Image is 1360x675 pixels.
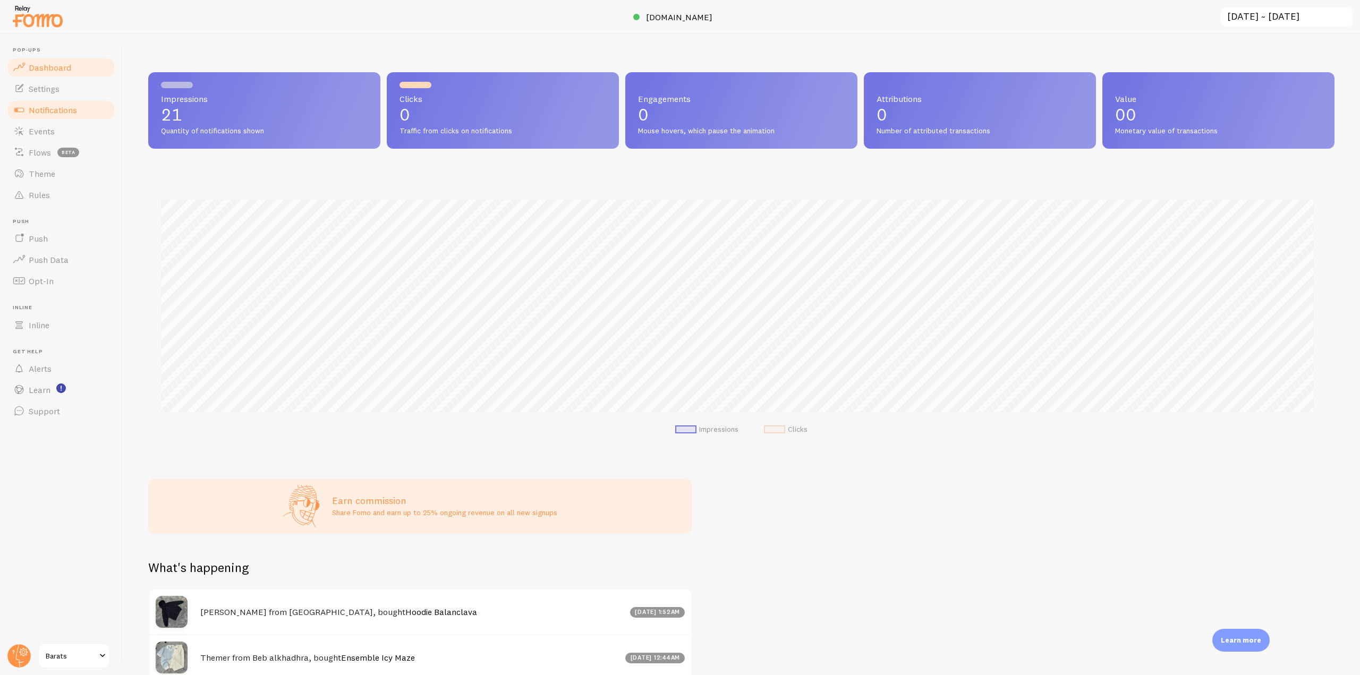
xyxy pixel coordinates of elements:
svg: <p>Watch New Feature Tutorials!</p> [56,383,66,393]
span: 00 [1115,104,1136,125]
span: Inline [29,320,49,330]
span: Support [29,406,60,416]
span: Push [13,218,116,225]
span: Push Data [29,254,69,265]
span: Theme [29,168,55,179]
span: Flows [29,147,51,158]
a: Opt-In [6,270,116,292]
a: Flows beta [6,142,116,163]
a: Inline [6,314,116,336]
span: Mouse hovers, which pause the animation [638,126,845,136]
a: Barats [38,643,110,669]
span: Engagements [638,95,845,103]
span: Pop-ups [13,47,116,54]
p: 0 [877,106,1083,123]
p: Learn more [1221,635,1261,645]
div: [DATE] 12:44am [625,653,685,663]
a: Events [6,121,116,142]
a: Theme [6,163,116,184]
a: Learn [6,379,116,400]
span: Events [29,126,55,136]
span: Learn [29,385,50,395]
p: Share Fomo and earn up to 25% ongoing revenue on all new signups [332,507,557,518]
a: Settings [6,78,116,99]
p: 0 [399,106,606,123]
span: Rules [29,190,50,200]
img: fomo-relay-logo-orange.svg [11,3,64,30]
a: Alerts [6,358,116,379]
span: Value [1115,95,1322,103]
span: Traffic from clicks on notifications [399,126,606,136]
p: 0 [638,106,845,123]
a: Ensemble Icy Maze [341,652,415,663]
span: Number of attributed transactions [877,126,1083,136]
span: Barats [46,650,96,662]
div: Learn more [1212,629,1270,652]
h4: Themer from Beb alkhadhra, bought [200,652,619,663]
span: Quantity of notifications shown [161,126,368,136]
h3: Earn commission [332,494,557,507]
a: Push Data [6,249,116,270]
span: Settings [29,83,59,94]
span: Push [29,233,48,244]
span: Get Help [13,348,116,355]
span: Notifications [29,105,77,115]
a: Rules [6,184,116,206]
span: beta [57,148,79,157]
span: Clicks [399,95,606,103]
div: [DATE] 1:52am [630,607,685,618]
h4: [PERSON_NAME] from [GEOGRAPHIC_DATA], bought [200,606,624,618]
a: Notifications [6,99,116,121]
span: Opt-In [29,276,54,286]
a: Dashboard [6,57,116,78]
h2: What's happening [148,559,249,576]
span: Inline [13,304,116,311]
span: Alerts [29,363,52,374]
span: Impressions [161,95,368,103]
li: Impressions [675,425,738,434]
span: Dashboard [29,62,71,73]
li: Clicks [764,425,807,434]
a: Push [6,228,116,249]
a: Hoodie Balanclava [405,606,477,617]
span: Monetary value of transactions [1115,126,1322,136]
p: 21 [161,106,368,123]
span: Attributions [877,95,1083,103]
a: Support [6,400,116,422]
